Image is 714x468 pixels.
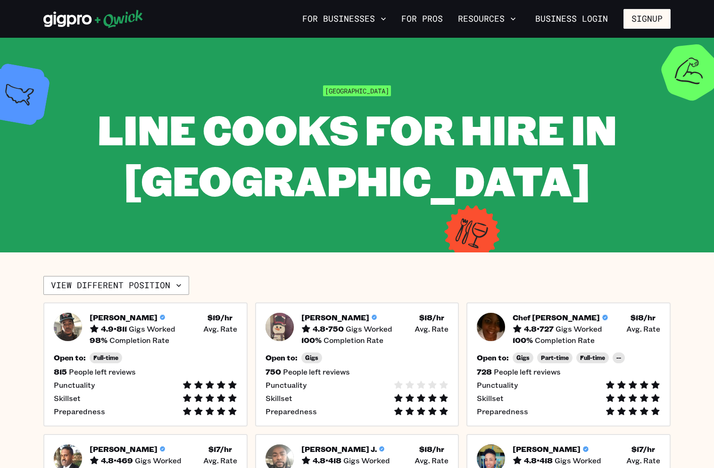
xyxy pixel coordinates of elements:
[43,302,248,426] button: Pro headshot[PERSON_NAME]4.9•811Gigs Worked$19/hr Avg. Rate98%Completion RateOpen to:Full-time815...
[454,11,520,27] button: Resources
[266,393,292,403] span: Skillset
[90,335,108,345] h5: 98 %
[626,324,660,334] span: Avg. Rate
[477,313,505,341] img: Pro headshot
[203,324,237,334] span: Avg. Rate
[208,444,232,454] h5: $ 17 /hr
[301,313,369,322] h5: [PERSON_NAME]
[90,444,158,454] h5: [PERSON_NAME]
[54,367,67,376] h5: 815
[415,324,448,334] span: Avg. Rate
[283,367,350,376] span: People left reviews
[466,302,671,426] button: Pro headshotChef [PERSON_NAME]4.8•727Gigs Worked$18/hr Avg. Rate100%Completion RateOpen to:GigsPa...
[43,9,143,28] img: Qwick
[266,353,298,362] h5: Open to:
[419,313,444,322] h5: $ 18 /hr
[129,324,175,334] span: Gigs Worked
[313,324,344,334] h5: 4.8 • 750
[93,354,118,361] span: Full-time
[346,324,392,334] span: Gigs Worked
[631,444,655,454] h5: $ 17 /hr
[266,380,307,390] span: Punctuality
[513,335,533,345] h5: 100 %
[54,313,82,341] img: Pro headshot
[90,313,158,322] h5: [PERSON_NAME]
[266,313,294,341] img: Pro headshot
[477,367,492,376] h5: 728
[541,354,569,361] span: Part-time
[555,456,601,465] span: Gigs Worked
[419,444,444,454] h5: $ 18 /hr
[631,313,656,322] h5: $ 18 /hr
[101,456,133,465] h5: 4.8 • 469
[54,353,86,362] h5: Open to:
[580,354,605,361] span: Full-time
[524,324,554,334] h5: 4.8 • 727
[477,393,504,403] span: Skillset
[266,407,317,416] span: Preparedness
[477,380,518,390] span: Punctuality
[54,393,81,403] span: Skillset
[626,456,660,465] span: Avg. Rate
[616,354,621,361] span: --
[623,9,671,29] button: Signup
[494,367,561,376] span: People left reviews
[305,354,318,361] span: Gigs
[301,335,322,345] h5: 100 %
[323,85,391,96] span: [GEOGRAPHIC_DATA]
[208,313,232,322] h5: $ 19 /hr
[266,367,281,376] h5: 750
[556,324,602,334] span: Gigs Worked
[398,11,447,27] a: For Pros
[324,335,383,345] span: Completion Rate
[477,353,509,362] h5: Open to:
[101,324,127,334] h5: 4.9 • 811
[135,456,182,465] span: Gigs Worked
[513,313,600,322] h5: Chef [PERSON_NAME]
[535,335,595,345] span: Completion Rate
[527,9,616,29] a: Business Login
[54,407,105,416] span: Preparedness
[69,367,136,376] span: People left reviews
[54,380,95,390] span: Punctuality
[109,335,169,345] span: Completion Rate
[477,407,528,416] span: Preparedness
[255,302,459,426] button: Pro headshot[PERSON_NAME]4.8•750Gigs Worked$18/hr Avg. Rate100%Completion RateOpen to:Gigs750Peop...
[301,444,377,454] h5: [PERSON_NAME] J.
[98,102,617,207] span: Line Cooks for Hire in [GEOGRAPHIC_DATA]
[516,354,530,361] span: Gigs
[43,276,189,295] button: View different position
[173,445,541,468] iframe: Netlify Drawer
[513,444,581,454] h5: [PERSON_NAME]
[299,11,390,27] button: For Businesses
